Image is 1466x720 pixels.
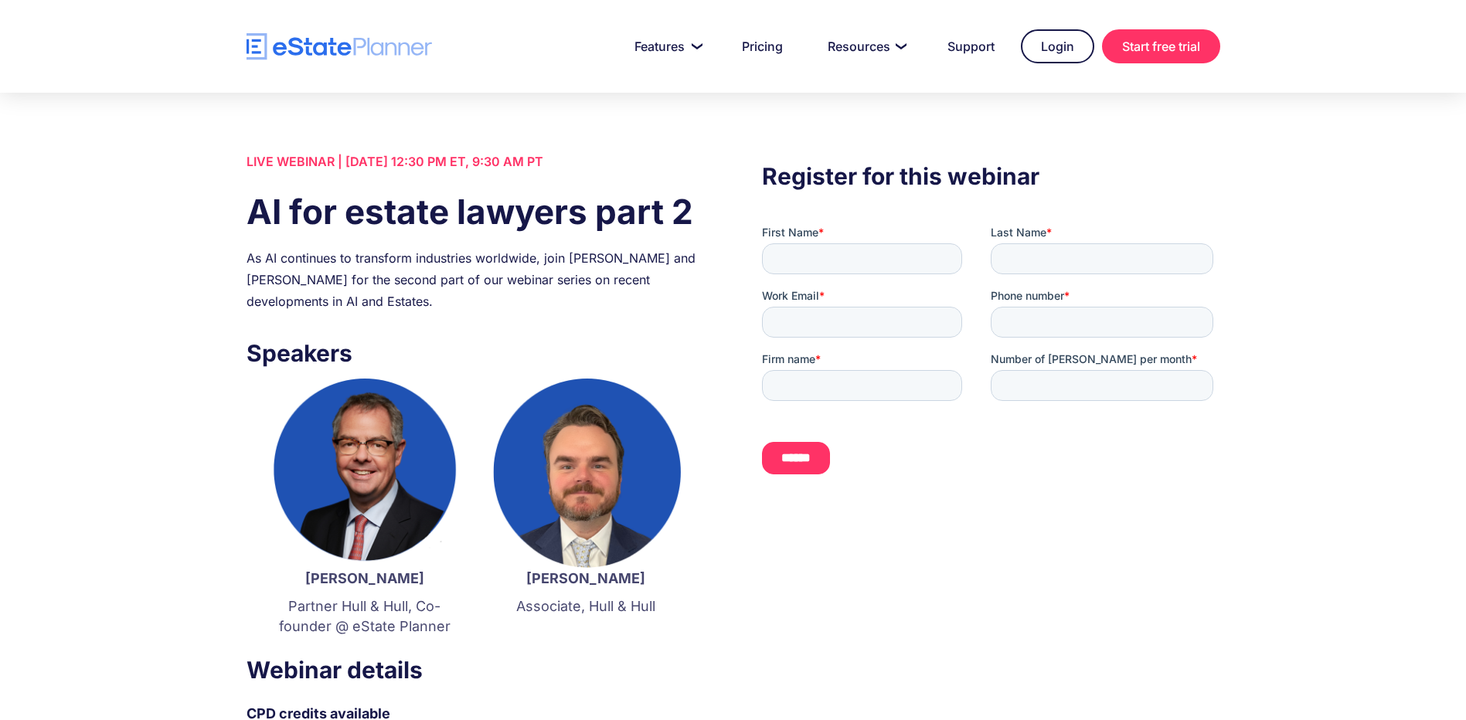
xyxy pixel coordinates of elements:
p: Partner Hull & Hull, Co-founder @ eState Planner [270,596,460,637]
h3: Webinar details [247,652,704,688]
a: Login [1021,29,1094,63]
a: Pricing [723,31,801,62]
a: home [247,33,432,60]
p: Associate, Hull & Hull [491,596,681,616]
strong: [PERSON_NAME] [305,570,424,586]
a: Support [929,31,1013,62]
strong: [PERSON_NAME] [526,570,645,586]
a: Features [616,31,716,62]
iframe: Form 0 [762,225,1219,487]
h1: AI for estate lawyers part 2 [247,188,704,236]
h3: Speakers [247,335,704,371]
a: Resources [809,31,921,62]
div: As AI continues to transform industries worldwide, join [PERSON_NAME] and [PERSON_NAME] for the s... [247,247,704,312]
a: Start free trial [1102,29,1220,63]
div: LIVE WEBINAR | [DATE] 12:30 PM ET, 9:30 AM PT [247,151,704,172]
h3: Register for this webinar [762,158,1219,194]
